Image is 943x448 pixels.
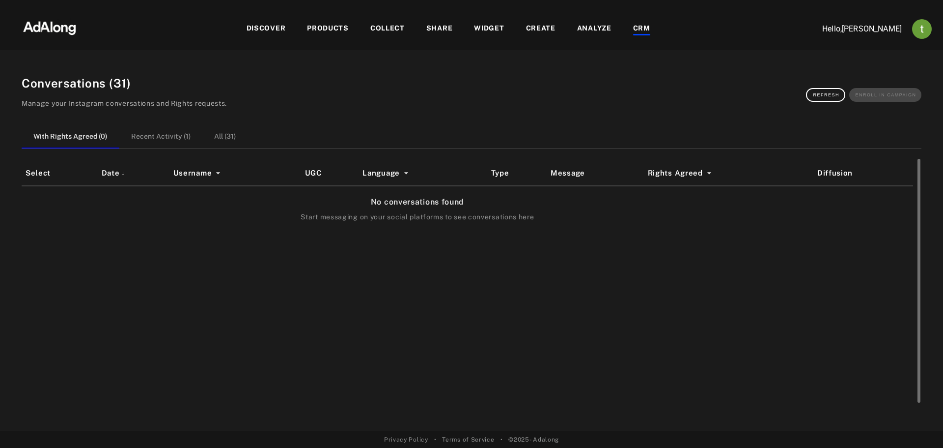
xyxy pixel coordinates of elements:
[577,23,611,35] div: ANALYZE
[487,161,547,186] th: Type
[119,125,202,149] button: Recent Activity (1)
[500,435,503,444] span: •
[912,19,932,39] img: ACg8ocJj1Mp6hOb8A41jL1uwSMxz7God0ICt0FEFk954meAQ=s96-c
[22,125,119,149] button: With Rights Agreed (0)
[22,74,227,92] h2: Conversations ( 31 )
[173,168,297,179] div: Username
[121,169,125,178] span: ↓
[307,23,349,35] div: PRODUCTS
[806,88,845,102] button: Refresh
[362,168,483,179] div: Language
[26,168,94,179] div: Select
[370,23,405,35] div: COLLECT
[22,99,227,109] p: Manage your Instagram conversations and Rights requests.
[633,23,650,35] div: CRM
[301,212,534,222] div: Start messaging on your social platforms to see conversations here
[202,125,248,149] button: All (31)
[102,168,166,179] div: Date
[442,435,494,444] a: Terms of Service
[547,161,644,186] th: Message
[813,161,913,186] th: Diffusion
[910,17,934,41] button: Account settings
[804,23,902,35] p: Hello, [PERSON_NAME]
[526,23,555,35] div: CREATE
[247,23,286,35] div: DISCOVER
[813,92,839,97] span: Refresh
[301,161,359,186] th: UGC
[426,23,453,35] div: SHARE
[474,23,504,35] div: WIDGET
[6,12,93,42] img: 63233d7d88ed69de3c212112c67096b6.png
[434,435,437,444] span: •
[894,401,943,448] iframe: Chat Widget
[508,435,559,444] span: © 2025 - Adalong
[371,196,464,208] div: No conversations found
[648,168,809,179] div: Rights Agreed
[384,435,428,444] a: Privacy Policy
